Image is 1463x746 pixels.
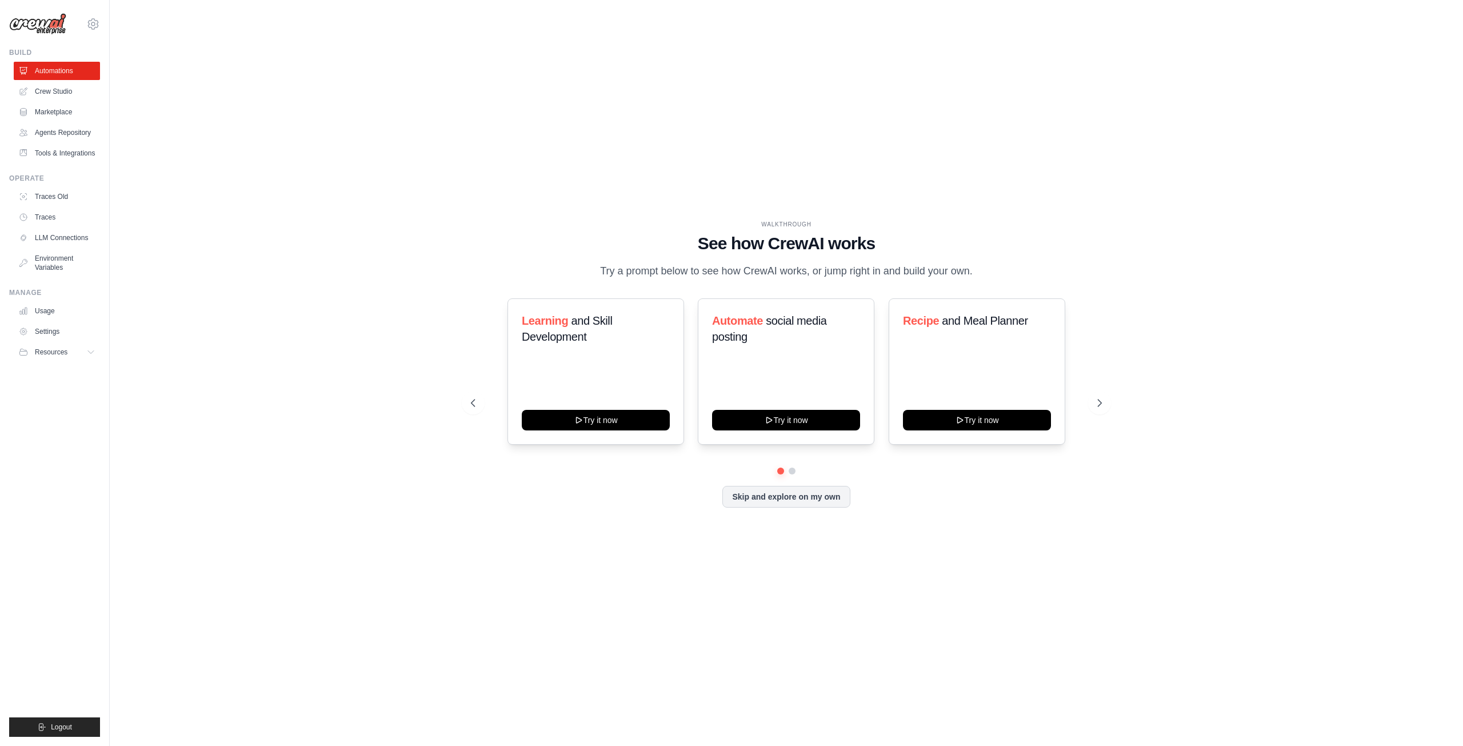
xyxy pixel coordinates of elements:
a: Usage [14,302,100,320]
a: Environment Variables [14,249,100,277]
button: Skip and explore on my own [722,486,850,508]
button: Logout [9,717,100,737]
span: Learning [522,314,568,327]
a: Agents Repository [14,123,100,142]
span: and Skill Development [522,314,612,343]
button: Try it now [903,410,1051,430]
span: Resources [35,348,67,357]
div: Operate [9,174,100,183]
p: Try a prompt below to see how CrewAI works, or jump right in and build your own. [594,263,978,280]
button: Try it now [712,410,860,430]
a: Crew Studio [14,82,100,101]
a: Marketplace [14,103,100,121]
img: Logo [9,13,66,35]
a: Settings [14,322,100,341]
span: Automate [712,314,763,327]
button: Resources [14,343,100,361]
span: and Meal Planner [942,314,1028,327]
a: Traces [14,208,100,226]
iframe: Chat Widget [1406,691,1463,746]
span: social media posting [712,314,827,343]
span: Recipe [903,314,939,327]
button: Try it now [522,410,670,430]
a: LLM Connections [14,229,100,247]
a: Tools & Integrations [14,144,100,162]
div: Manage [9,288,100,297]
div: WALKTHROUGH [471,220,1102,229]
div: Build [9,48,100,57]
a: Automations [14,62,100,80]
h1: See how CrewAI works [471,233,1102,254]
span: Logout [51,723,72,732]
a: Traces Old [14,188,100,206]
